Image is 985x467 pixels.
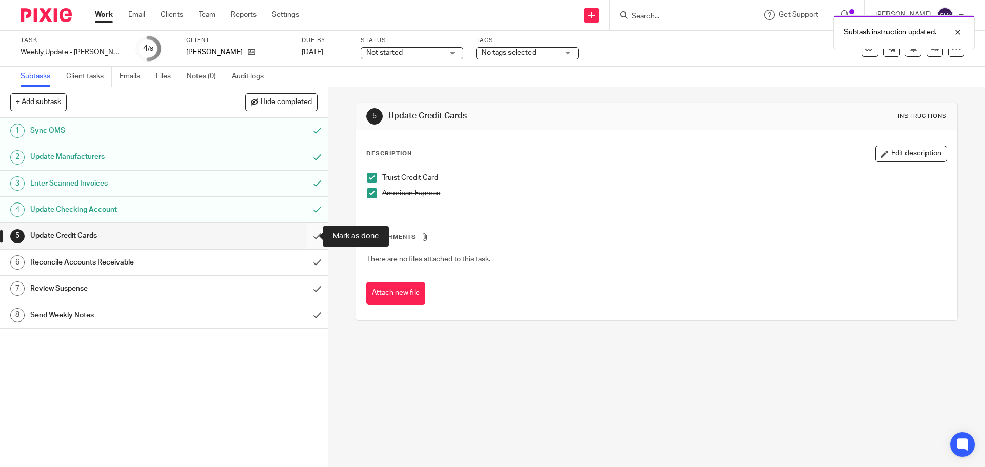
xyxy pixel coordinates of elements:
a: Client tasks [66,67,112,87]
button: Edit description [875,146,947,162]
img: Pixie [21,8,72,22]
div: 6 [10,255,25,270]
div: 5 [366,108,383,125]
div: Instructions [898,112,947,120]
a: Email [128,10,145,20]
label: Task [21,36,123,45]
h1: Update Credit Cards [30,228,208,243]
h1: Update Manufacturers [30,149,208,165]
span: There are no files attached to this task. [367,256,490,263]
label: Client [186,36,289,45]
p: [PERSON_NAME] [186,47,243,57]
div: 4 [10,202,25,217]
a: Reports [231,10,257,20]
p: American Express [382,188,946,198]
div: 1 [10,124,25,138]
h1: Reconcile Accounts Receivable [30,255,208,270]
label: Status [361,36,463,45]
div: 7 [10,281,25,296]
h1: Send Weekly Notes [30,308,208,323]
a: Notes (0) [187,67,224,87]
span: [DATE] [302,49,323,56]
div: 4 [143,43,153,54]
button: Attach new file [366,282,425,305]
button: Hide completed [245,93,318,111]
button: + Add subtask [10,93,67,111]
h1: Review Suspense [30,281,208,296]
a: Clients [161,10,183,20]
a: Work [95,10,113,20]
label: Due by [302,36,348,45]
h1: Sync OMS [30,123,208,138]
a: Settings [272,10,299,20]
div: Weekly Update - Gore [21,47,123,57]
span: Attachments [367,234,416,240]
span: Not started [366,49,403,56]
h1: Update Checking Account [30,202,208,217]
p: Subtask instruction updated. [844,27,936,37]
h1: Update Credit Cards [388,111,679,121]
a: Emails [120,67,148,87]
h1: Enter Scanned Invoices [30,176,208,191]
span: No tags selected [482,49,536,56]
div: 5 [10,229,25,243]
small: /8 [148,46,153,52]
img: svg%3E [937,7,953,24]
a: Team [199,10,215,20]
a: Subtasks [21,67,58,87]
a: Files [156,67,179,87]
div: 3 [10,176,25,191]
div: Weekly Update - [PERSON_NAME] [21,47,123,57]
p: Description [366,150,412,158]
div: 8 [10,308,25,322]
p: Truist Credit Card [382,173,946,183]
a: Audit logs [232,67,271,87]
span: Hide completed [261,98,312,107]
label: Tags [476,36,579,45]
div: 2 [10,150,25,165]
